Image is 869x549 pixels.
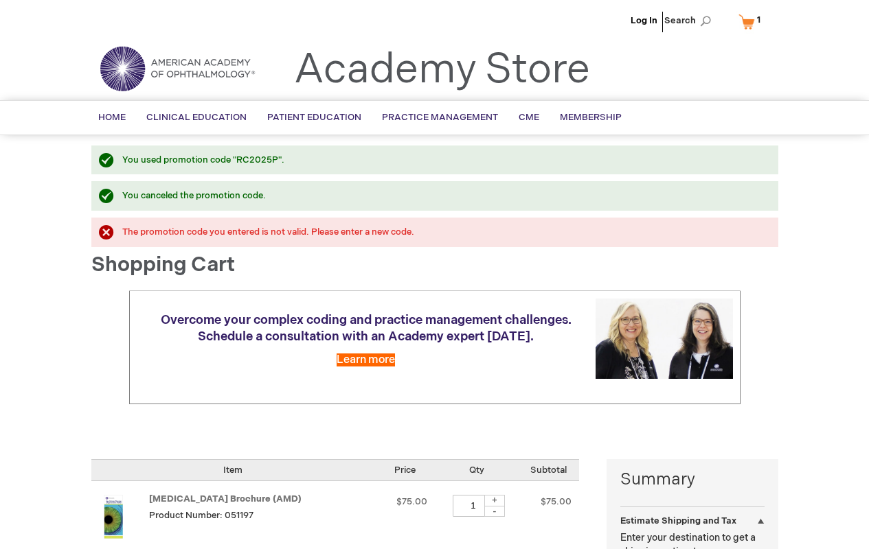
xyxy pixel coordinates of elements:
[664,7,716,34] span: Search
[541,496,572,507] span: $75.00
[122,189,765,202] div: You canceled the promotion code.
[122,226,765,239] div: The promotion code you entered is not valid. Please enter a new code.
[382,112,498,123] span: Practice Management
[519,112,539,123] span: CME
[122,154,765,167] div: You used promotion code "RC2025P".
[453,495,494,517] input: Qty
[91,253,235,277] span: Shopping Cart
[91,495,149,547] a: Age-Related Macular Degeneration Brochure (AMD)
[223,465,242,476] span: Item
[631,15,657,26] a: Log In
[484,495,505,506] div: +
[394,465,416,476] span: Price
[757,14,760,25] span: 1
[91,495,135,539] img: Age-Related Macular Degeneration Brochure (AMD)
[161,313,572,344] span: Overcome your complex coding and practice management challenges. Schedule a consultation with an ...
[294,45,590,95] a: Academy Store
[560,112,622,123] span: Membership
[736,10,769,34] a: 1
[620,468,765,491] strong: Summary
[396,496,427,507] span: $75.00
[484,506,505,517] div: -
[620,515,736,526] strong: Estimate Shipping and Tax
[337,353,395,366] a: Learn more
[98,112,126,123] span: Home
[149,510,253,521] span: Product Number: 051197
[267,112,361,123] span: Patient Education
[596,299,733,379] img: Schedule a consultation with an Academy expert today
[149,493,302,504] a: [MEDICAL_DATA] Brochure (AMD)
[530,465,567,476] span: Subtotal
[469,465,484,476] span: Qty
[146,112,247,123] span: Clinical Education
